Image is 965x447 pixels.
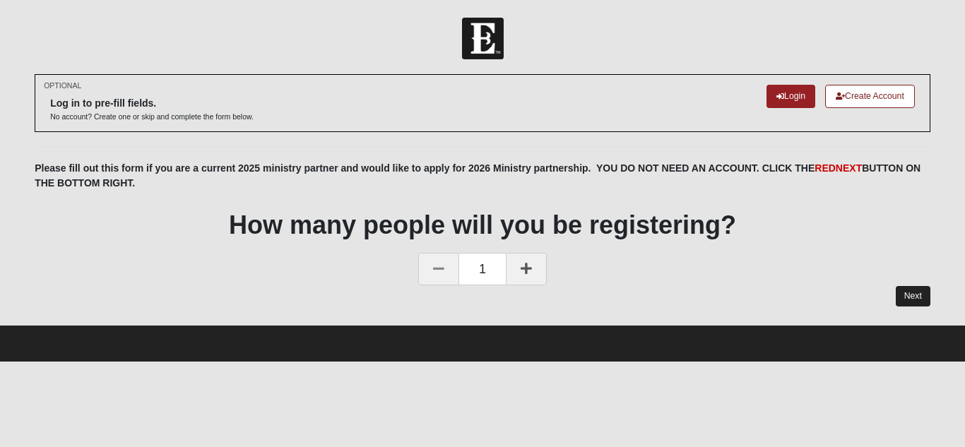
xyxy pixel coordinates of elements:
a: Create Account [825,85,915,108]
font: NEXT [836,162,862,174]
font: RED [815,162,862,174]
a: Next [896,286,930,306]
a: Login [766,85,815,108]
img: Church of Eleven22 Logo [462,18,504,59]
small: OPTIONAL [44,81,81,91]
b: Please fill out this form if you are a current 2025 ministry partner and would like to apply for ... [35,162,920,189]
h1: How many people will you be registering? [35,210,930,240]
p: No account? Create one or skip and complete the form below. [50,112,254,122]
span: 1 [459,253,506,285]
h6: Log in to pre-fill fields. [50,97,254,109]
